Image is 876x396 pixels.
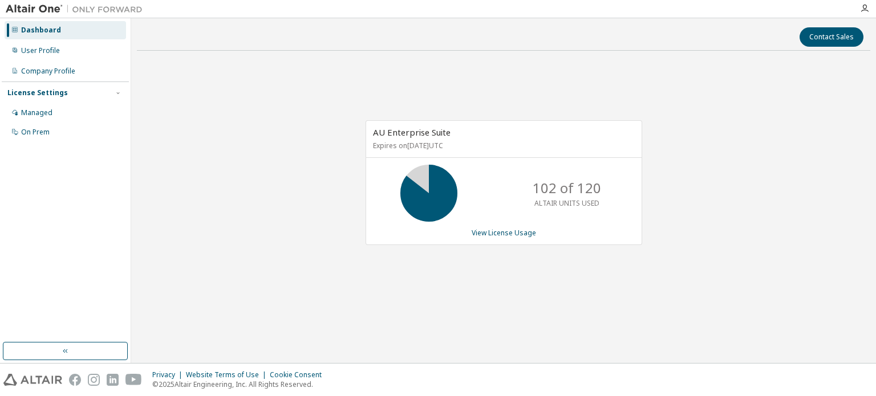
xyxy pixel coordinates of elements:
img: Altair One [6,3,148,15]
span: AU Enterprise Suite [373,126,451,138]
img: linkedin.svg [107,374,119,386]
a: View License Usage [472,228,536,238]
img: youtube.svg [125,374,142,386]
p: 102 of 120 [533,178,601,198]
p: Expires on [DATE] UTC [373,141,632,150]
div: Privacy [152,370,186,379]
div: License Settings [7,88,68,97]
p: © 2025 Altair Engineering, Inc. All Rights Reserved. [152,379,328,389]
div: Company Profile [21,67,75,76]
div: Managed [21,108,52,117]
img: instagram.svg [88,374,100,386]
div: User Profile [21,46,60,55]
button: Contact Sales [800,27,863,47]
div: On Prem [21,128,50,137]
p: ALTAIR UNITS USED [534,198,599,208]
img: facebook.svg [69,374,81,386]
img: altair_logo.svg [3,374,62,386]
div: Dashboard [21,26,61,35]
div: Website Terms of Use [186,370,270,379]
div: Cookie Consent [270,370,328,379]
